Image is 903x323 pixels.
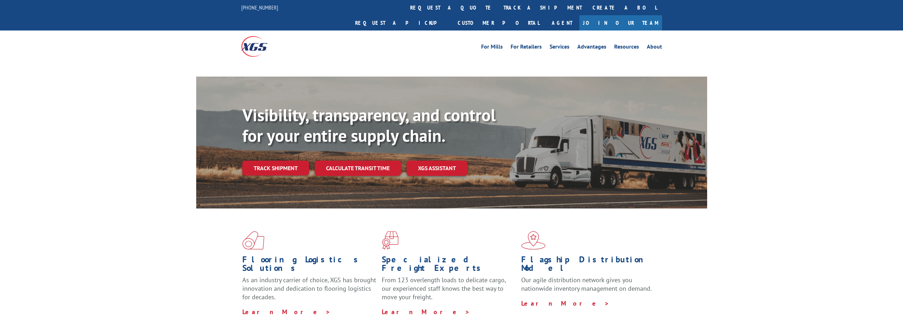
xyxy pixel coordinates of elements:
[521,299,610,307] a: Learn More >
[579,15,662,30] a: Join Our Team
[382,255,516,276] h1: Specialized Freight Experts
[242,161,309,176] a: Track shipment
[242,276,376,301] span: As an industry carrier of choice, XGS has brought innovation and dedication to flooring logistics...
[242,231,264,250] img: xgs-icon-total-supply-chain-intelligence-red
[577,44,606,52] a: Advantages
[647,44,662,52] a: About
[241,4,278,11] a: [PHONE_NUMBER]
[481,44,503,52] a: For Mills
[407,161,467,176] a: XGS ASSISTANT
[521,255,655,276] h1: Flagship Distribution Model
[382,276,516,307] p: From 123 overlength loads to delicate cargo, our experienced staff knows the best way to move you...
[521,276,652,293] span: Our agile distribution network gives you nationwide inventory management on demand.
[242,255,376,276] h1: Flooring Logistics Solutions
[545,15,579,30] a: Agent
[242,308,331,316] a: Learn More >
[511,44,542,52] a: For Retailers
[521,231,546,250] img: xgs-icon-flagship-distribution-model-red
[550,44,569,52] a: Services
[242,104,496,146] b: Visibility, transparency, and control for your entire supply chain.
[614,44,639,52] a: Resources
[350,15,452,30] a: Request a pickup
[452,15,545,30] a: Customer Portal
[382,231,398,250] img: xgs-icon-focused-on-flooring-red
[315,161,401,176] a: Calculate transit time
[382,308,470,316] a: Learn More >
